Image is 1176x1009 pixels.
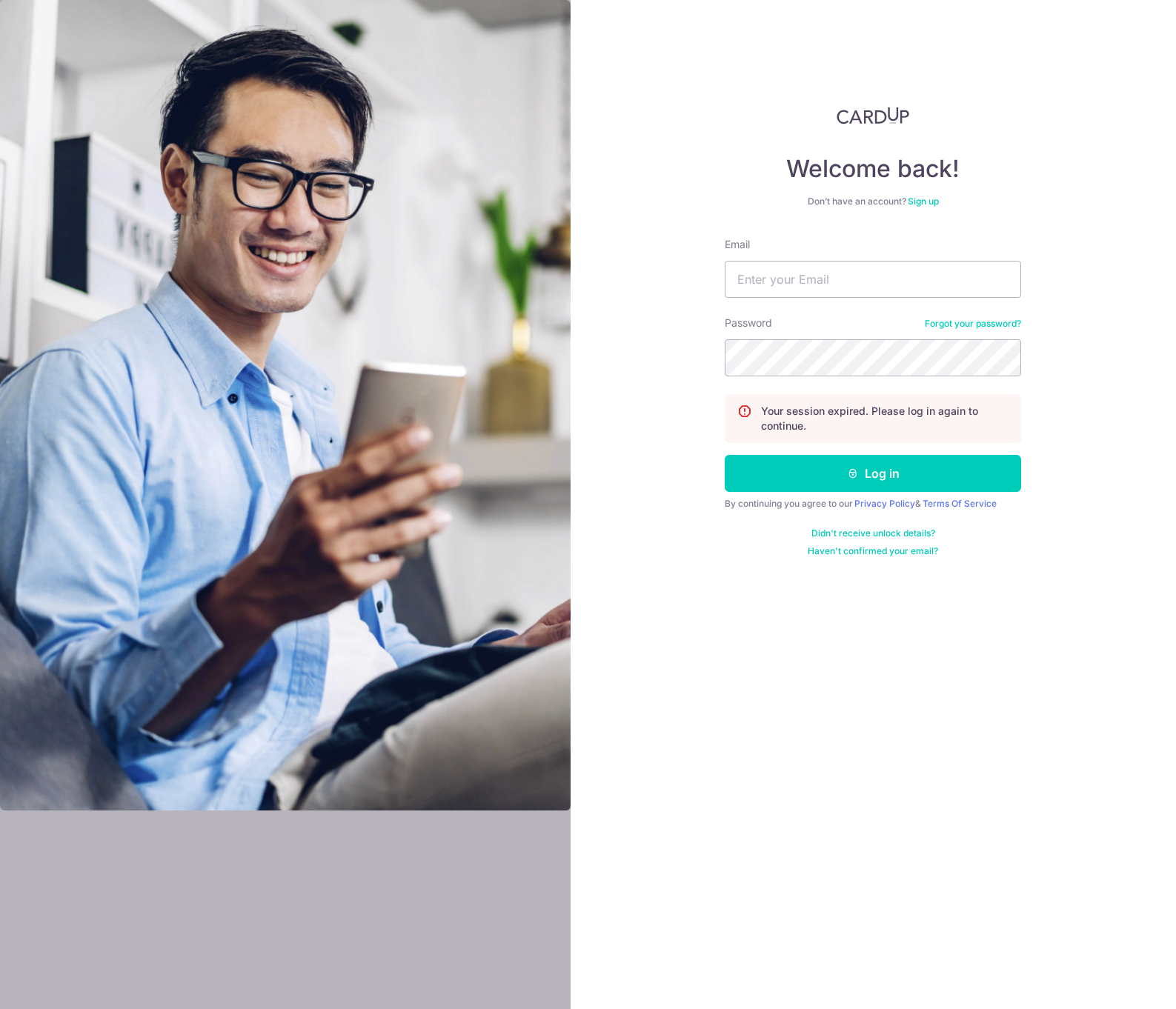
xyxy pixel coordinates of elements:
[808,545,938,557] a: Haven't confirmed your email?
[725,455,1021,492] button: Log in
[837,107,909,124] img: CardUp Logo
[725,261,1021,298] input: Enter your Email
[925,318,1021,330] a: Forgot your password?
[725,196,1021,207] div: Don’t have an account?
[761,404,1009,433] p: Your session expired. Please log in again to continue.
[811,527,935,539] a: Didn't receive unlock details?
[854,498,915,509] a: Privacy Policy
[725,316,772,330] label: Password
[923,498,997,509] a: Terms Of Service
[725,154,1021,184] h4: Welcome back!
[908,196,939,207] a: Sign up
[725,498,1021,510] div: By continuing you agree to our &
[725,237,750,252] label: Email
